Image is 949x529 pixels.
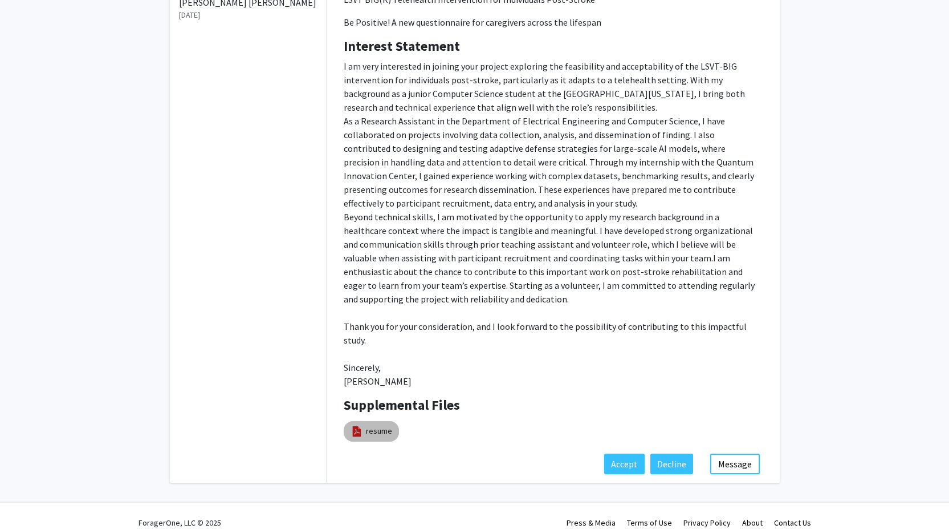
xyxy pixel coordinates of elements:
p: I am very interested in joining your project exploring the feasibility and acceptability of the L... [344,59,763,388]
img: pdf_icon.png [351,425,363,438]
a: About [742,518,763,528]
span: Thank you for your consideration, and I look forward to the possibility of contributing to this i... [344,321,747,346]
button: Decline [650,454,693,474]
a: resume [366,425,392,437]
span: Sincerely, [344,362,381,373]
a: Privacy Policy [683,518,731,528]
button: Message [710,454,760,474]
p: Be Positive! A new questionnaire for caregivers across the lifespan [344,15,763,29]
span: [PERSON_NAME] [344,375,412,387]
a: Press & Media [567,518,616,528]
iframe: Chat [9,478,48,520]
a: Contact Us [774,518,811,528]
p: [DATE] [179,9,317,21]
b: Interest Statement [344,37,460,55]
a: Terms of Use [627,518,672,528]
span: Beyond technical skills, I am motivated by the opportunity to apply my research background in a h... [344,211,753,250]
span: As a Research Assistant in the Department of Electrical Engineering and Computer Science, I have ... [344,115,725,140]
h4: Supplemental Files [344,397,763,414]
button: Accept [604,454,645,474]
